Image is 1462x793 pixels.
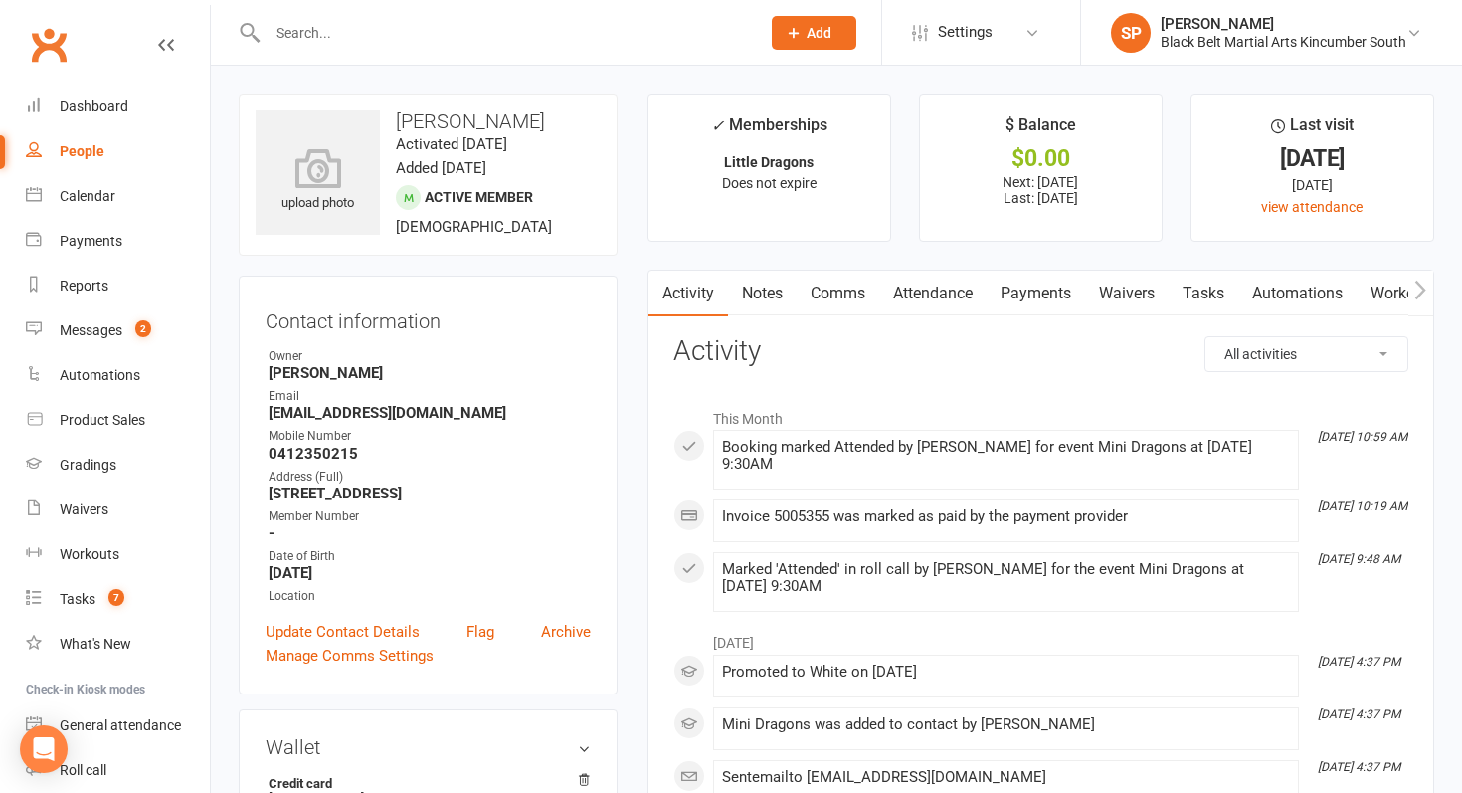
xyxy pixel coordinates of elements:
[26,488,210,532] a: Waivers
[269,547,591,566] div: Date of Birth
[722,508,1290,525] div: Invoice 5005355 was marked as paid by the payment provider
[60,99,128,114] div: Dashboard
[60,717,181,733] div: General attendance
[1111,13,1151,53] div: SP
[396,159,486,177] time: Added [DATE]
[269,364,591,382] strong: [PERSON_NAME]
[673,398,1408,430] li: This Month
[26,443,210,488] a: Gradings
[722,768,1046,786] span: Sent email to [EMAIL_ADDRESS][DOMAIN_NAME]
[24,20,74,70] a: Clubworx
[269,445,591,463] strong: 0412350215
[269,404,591,422] strong: [EMAIL_ADDRESS][DOMAIN_NAME]
[60,457,116,473] div: Gradings
[648,271,728,316] a: Activity
[60,762,106,778] div: Roll call
[26,748,210,793] a: Roll call
[269,564,591,582] strong: [DATE]
[60,501,108,517] div: Waivers
[797,271,879,316] a: Comms
[266,620,420,644] a: Update Contact Details
[772,16,856,50] button: Add
[266,736,591,758] h3: Wallet
[60,636,131,652] div: What's New
[26,353,210,398] a: Automations
[26,219,210,264] a: Payments
[108,589,124,606] span: 7
[1085,271,1169,316] a: Waivers
[1318,655,1400,669] i: [DATE] 4:37 PM
[1271,112,1354,148] div: Last visit
[1169,271,1238,316] a: Tasks
[938,10,993,55] span: Settings
[60,412,145,428] div: Product Sales
[20,725,68,773] div: Open Intercom Messenger
[879,271,987,316] a: Attendance
[60,188,115,204] div: Calendar
[722,716,1290,733] div: Mini Dragons was added to contact by [PERSON_NAME]
[673,622,1408,654] li: [DATE]
[60,367,140,383] div: Automations
[722,175,817,191] span: Does not expire
[1261,199,1363,215] a: view attendance
[1209,174,1415,196] div: [DATE]
[1357,271,1451,316] a: Workouts
[60,322,122,338] div: Messages
[722,561,1290,595] div: Marked 'Attended' in roll call by [PERSON_NAME] for the event Mini Dragons at [DATE] 9:30AM
[269,427,591,446] div: Mobile Number
[269,485,591,502] strong: [STREET_ADDRESS]
[1161,15,1406,33] div: [PERSON_NAME]
[26,703,210,748] a: General attendance kiosk mode
[728,271,797,316] a: Notes
[987,271,1085,316] a: Payments
[396,135,507,153] time: Activated [DATE]
[26,129,210,174] a: People
[541,620,591,644] a: Archive
[396,218,552,236] span: [DEMOGRAPHIC_DATA]
[1318,430,1407,444] i: [DATE] 10:59 AM
[60,591,95,607] div: Tasks
[711,116,724,135] i: ✓
[1209,148,1415,169] div: [DATE]
[425,189,533,205] span: Active member
[266,644,434,668] a: Manage Comms Settings
[1005,112,1076,148] div: $ Balance
[1238,271,1357,316] a: Automations
[1318,499,1407,513] i: [DATE] 10:19 AM
[466,620,494,644] a: Flag
[26,398,210,443] a: Product Sales
[26,85,210,129] a: Dashboard
[1161,33,1406,51] div: Black Belt Martial Arts Kincumber South
[269,587,591,606] div: Location
[26,577,210,622] a: Tasks 7
[60,278,108,294] div: Reports
[256,110,601,132] h3: [PERSON_NAME]
[26,174,210,219] a: Calendar
[269,347,591,366] div: Owner
[60,546,119,562] div: Workouts
[26,622,210,667] a: What's New
[938,148,1144,169] div: $0.00
[1318,552,1400,566] i: [DATE] 9:48 AM
[135,320,151,337] span: 2
[1318,707,1400,721] i: [DATE] 4:37 PM
[269,387,591,406] div: Email
[262,19,746,47] input: Search...
[60,143,104,159] div: People
[26,308,210,353] a: Messages 2
[724,154,814,170] strong: Little Dragons
[722,664,1290,681] div: Promoted to White on [DATE]
[266,302,591,332] h3: Contact information
[26,532,210,577] a: Workouts
[269,524,591,542] strong: -
[26,264,210,308] a: Reports
[269,776,581,791] strong: Credit card
[269,507,591,526] div: Member Number
[1318,760,1400,774] i: [DATE] 4:37 PM
[60,233,122,249] div: Payments
[807,25,831,41] span: Add
[269,468,591,487] div: Address (Full)
[711,112,827,149] div: Memberships
[722,439,1290,473] div: Booking marked Attended by [PERSON_NAME] for event Mini Dragons at [DATE] 9:30AM
[256,148,380,214] div: upload photo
